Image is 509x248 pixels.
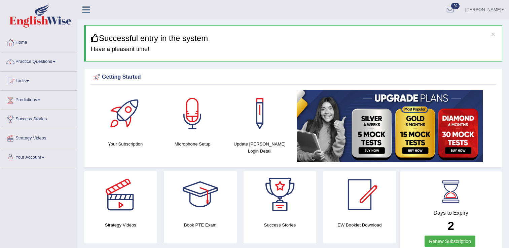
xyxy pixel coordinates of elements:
[244,221,317,229] h4: Success Stories
[0,33,77,50] a: Home
[91,34,497,43] h3: Successful entry in the system
[0,110,77,127] a: Success Stories
[323,221,396,229] h4: EW Booklet Download
[95,140,156,148] h4: Your Subscription
[0,148,77,165] a: Your Account
[0,91,77,108] a: Predictions
[297,90,483,162] img: small5.jpg
[0,72,77,88] a: Tests
[425,236,475,247] a: Renew Subscription
[407,210,495,216] h4: Days to Expiry
[229,140,290,155] h4: Update [PERSON_NAME] Login Detail
[447,219,454,232] b: 2
[0,129,77,146] a: Strategy Videos
[451,3,460,9] span: 20
[491,31,495,38] button: ×
[92,72,495,82] div: Getting Started
[164,221,237,229] h4: Book PTE Exam
[84,221,157,229] h4: Strategy Videos
[162,140,223,148] h4: Microphone Setup
[91,46,497,53] h4: Have a pleasant time!
[0,52,77,69] a: Practice Questions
